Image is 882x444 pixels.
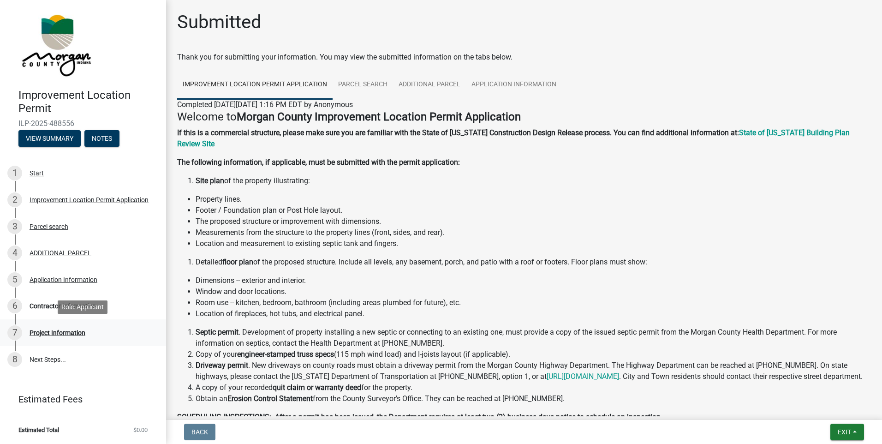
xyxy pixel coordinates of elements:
[18,130,81,147] button: View Summary
[547,372,619,381] a: [URL][DOMAIN_NAME]
[7,390,151,408] a: Estimated Fees
[177,11,262,33] h1: Submitted
[196,194,871,205] li: Property lines.
[18,135,81,143] wm-modal-confirm: Summary
[30,330,85,336] div: Project Information
[84,135,119,143] wm-modal-confirm: Notes
[196,297,871,308] li: Room use -- kitchen, bedroom, bathroom (including areas plumbed for future), etc.
[237,110,521,123] strong: Morgan County Improvement Location Permit Application
[177,52,871,63] div: Thank you for submitting your information. You may view the submitted information on the tabs below.
[7,325,22,340] div: 7
[30,303,96,309] div: Contractor Information
[196,275,871,286] li: Dimensions -- exterior and interior.
[830,424,864,440] button: Exit
[184,424,215,440] button: Back
[273,383,361,392] strong: quit claim or warranty deed
[196,227,871,238] li: Measurements from the structure to the property lines (front, sides, and rear).
[7,192,22,207] div: 2
[196,382,871,393] li: A copy of your recorded for the property.
[7,219,22,234] div: 3
[58,300,107,314] div: Role: Applicant
[196,176,224,185] strong: Site plan
[191,428,208,436] span: Back
[196,175,871,186] li: of the property illustrating:
[222,258,253,266] strong: floor plan
[177,100,353,109] span: Completed [DATE][DATE] 1:16 PM EDT by Anonymous
[30,170,44,176] div: Start
[838,428,851,436] span: Exit
[196,257,871,268] li: Detailed of the proposed structure. Include all levels, any basement, porch, and patio with a roo...
[84,130,119,147] button: Notes
[196,308,871,319] li: Location of fireplaces, hot tubs, and electrical panel.
[30,197,149,203] div: Improvement Location Permit Application
[18,89,159,115] h4: Improvement Location Permit
[196,328,238,336] strong: Septic permit
[196,361,248,370] strong: Driveway permit
[196,205,871,216] li: Footer / Foundation plan or Post Hole layout.
[7,246,22,260] div: 4
[7,166,22,180] div: 1
[177,128,739,137] strong: If this is a commercial structure, please make sure you are familiar with the State of [US_STATE]...
[177,110,871,124] h4: Welcome to
[393,70,466,100] a: ADDITIONAL PARCEL
[30,223,68,230] div: Parcel search
[18,427,59,433] span: Estimated Total
[7,272,22,287] div: 5
[196,393,871,404] li: Obtain an from the County Surveyor's Office. They can be reached at [PHONE_NUMBER].
[177,158,460,167] strong: The following information, if applicable, must be submitted with the permit application:
[177,128,850,148] a: State of [US_STATE] Building Plan Review Site
[30,276,97,283] div: Application Information
[466,70,562,100] a: Application Information
[196,286,871,297] li: Window and door locations.
[196,349,871,360] li: Copy of your (115 mph wind load) and I-joists layout (if applicable).
[7,299,22,313] div: 6
[18,10,93,79] img: Morgan County, Indiana
[133,427,148,433] span: $0.00
[177,70,333,100] a: Improvement Location Permit Application
[18,119,148,128] span: ILP-2025-488556
[333,70,393,100] a: Parcel search
[7,352,22,367] div: 8
[196,360,871,382] li: . New driveways on county roads must obtain a driveway permit from the Morgan County Highway Depa...
[196,216,871,227] li: The proposed structure or improvement with dimensions.
[227,394,313,403] strong: Erosion Control Statement
[177,413,662,421] strong: SCHEDULING INSPECTIONS: After a permit has been issued, the Department requires at least two (2) ...
[196,327,871,349] li: . Development of property installing a new septic or connecting to an existing one, must provide ...
[196,238,871,249] li: Location and measurement to existing septic tank and fingers.
[237,350,334,359] strong: engineer-stamped truss specs
[30,250,91,256] div: ADDITIONAL PARCEL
